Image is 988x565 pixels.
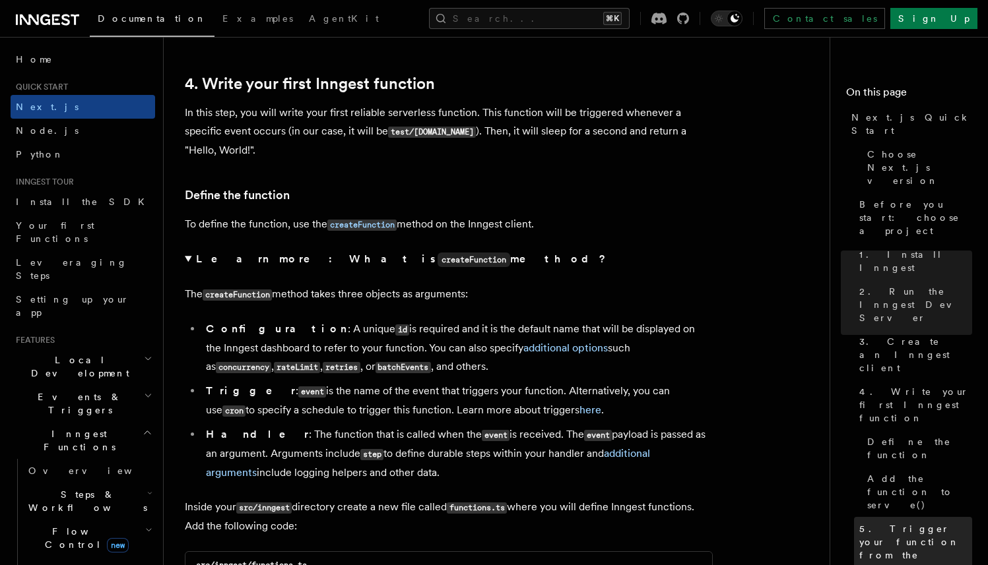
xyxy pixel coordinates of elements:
[376,362,431,373] code: batchEvents
[202,382,713,420] li: : is the name of the event that triggers your function. Alternatively, you can use to specify a s...
[429,8,630,29] button: Search...⌘K
[11,214,155,251] a: Your first Functions
[854,380,972,430] a: 4. Write your first Inngest function
[11,119,155,142] a: Node.js
[11,177,74,187] span: Inngest tour
[851,111,972,137] span: Next.js Quick Start
[16,196,152,207] span: Install the SDK
[16,125,79,136] span: Node.js
[447,502,507,514] code: functions.ts
[859,248,972,274] span: 1. Install Inngest
[222,405,246,417] code: cron
[202,425,713,482] li: : The function that is called when the is received. The payload is passed as an argument. Argumen...
[854,330,972,380] a: 3. Create an Inngest client
[867,435,972,461] span: Define the function
[185,215,713,234] p: To define the function, use the method on the Inngest client.
[23,520,155,556] button: Flow Controlnew
[185,498,713,535] p: Inside your directory create a new file called where you will define Inngest functions. Add the f...
[323,362,360,373] code: retries
[859,335,972,374] span: 3. Create an Inngest client
[862,142,972,193] a: Choose Next.js version
[202,320,713,376] li: : A unique is required and it is the default name that will be displayed on the Inngest dashboard...
[196,253,609,265] strong: Learn more: What is method?
[185,74,435,93] a: 4. Write your first Inngest function
[846,105,972,142] a: Next.js Quick Start
[867,472,972,512] span: Add the function to serve()
[274,362,320,373] code: rateLimit
[327,218,397,230] a: createFunction
[867,148,972,187] span: Choose Next.js version
[11,82,68,92] span: Quick start
[301,4,387,36] a: AgentKit
[16,102,79,112] span: Next.js
[890,8,977,29] a: Sign Up
[11,348,155,385] button: Local Development
[862,467,972,517] a: Add the function to serve()
[327,220,397,231] code: createFunction
[854,280,972,330] a: 2. Run the Inngest Dev Server
[579,403,601,416] a: here
[216,362,271,373] code: concurrency
[764,8,885,29] a: Contact sales
[222,13,293,24] span: Examples
[23,525,145,551] span: Flow Control
[214,4,301,36] a: Examples
[23,483,155,520] button: Steps & Workflows
[203,289,272,301] code: createFunction
[206,322,348,335] strong: Configuration
[395,324,409,336] code: id
[16,149,64,160] span: Python
[11,427,143,454] span: Inngest Functions
[859,285,972,324] span: 2. Run the Inngest Dev Server
[11,287,155,324] a: Setting up your app
[16,53,53,66] span: Home
[11,390,144,417] span: Events & Triggers
[11,422,155,459] button: Inngest Functions
[90,4,214,37] a: Documentation
[23,459,155,483] a: Overview
[360,449,383,460] code: step
[185,250,713,269] summary: Learn more: What iscreateFunctionmethod?
[11,190,155,214] a: Install the SDK
[11,95,155,119] a: Next.js
[846,84,972,105] h4: On this page
[23,488,147,514] span: Steps & Workflows
[11,251,155,287] a: Leveraging Steps
[185,104,713,160] p: In this step, you will write your first reliable serverless function. This function will be trigg...
[16,257,127,281] span: Leveraging Steps
[11,335,55,345] span: Features
[236,502,292,514] code: src/inngest
[388,127,476,138] code: test/[DOMAIN_NAME]
[862,430,972,467] a: Define the function
[185,285,713,304] p: The method takes three objects as arguments:
[859,198,972,237] span: Before you start: choose a project
[11,47,155,71] a: Home
[11,385,155,422] button: Events & Triggers
[107,538,129,552] span: new
[206,428,309,440] strong: Handler
[523,342,608,354] a: additional options
[854,243,972,280] a: 1. Install Inngest
[482,430,510,441] code: event
[11,353,144,380] span: Local Development
[438,253,510,267] code: createFunction
[206,384,296,397] strong: Trigger
[16,294,129,318] span: Setting up your app
[711,11,742,26] button: Toggle dark mode
[16,220,94,244] span: Your first Functions
[28,465,164,476] span: Overview
[185,186,290,204] a: Define the function
[584,430,612,441] code: event
[603,12,622,25] kbd: ⌘K
[11,142,155,166] a: Python
[98,13,207,24] span: Documentation
[859,385,972,425] span: 4. Write your first Inngest function
[854,193,972,243] a: Before you start: choose a project
[298,386,326,398] code: event
[309,13,379,24] span: AgentKit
